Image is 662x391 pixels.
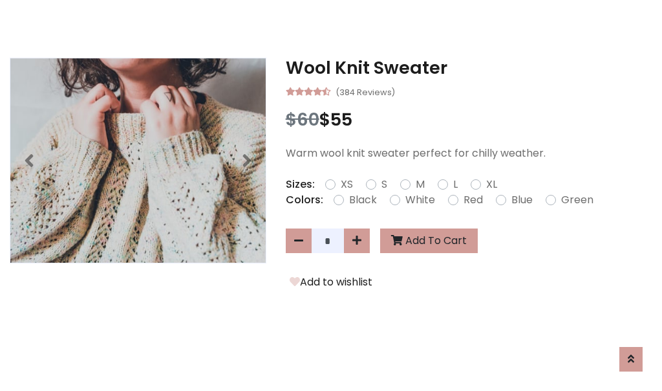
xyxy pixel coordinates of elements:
p: Colors: [286,192,323,208]
label: White [405,192,435,208]
label: Blue [511,192,533,208]
label: Red [464,192,483,208]
label: XL [486,177,497,192]
label: S [381,177,387,192]
h3: $ [286,109,652,130]
label: Black [349,192,377,208]
img: Image [10,58,266,263]
label: XS [341,177,353,192]
small: (384 Reviews) [336,84,395,99]
p: Sizes: [286,177,315,192]
label: M [416,177,425,192]
span: 55 [330,107,352,131]
h3: Wool Knit Sweater [286,58,652,78]
label: Green [561,192,593,208]
button: Add to wishlist [286,274,376,291]
label: L [453,177,458,192]
span: $60 [286,107,319,131]
p: Warm wool knit sweater perfect for chilly weather. [286,146,652,161]
button: Add To Cart [380,229,478,253]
